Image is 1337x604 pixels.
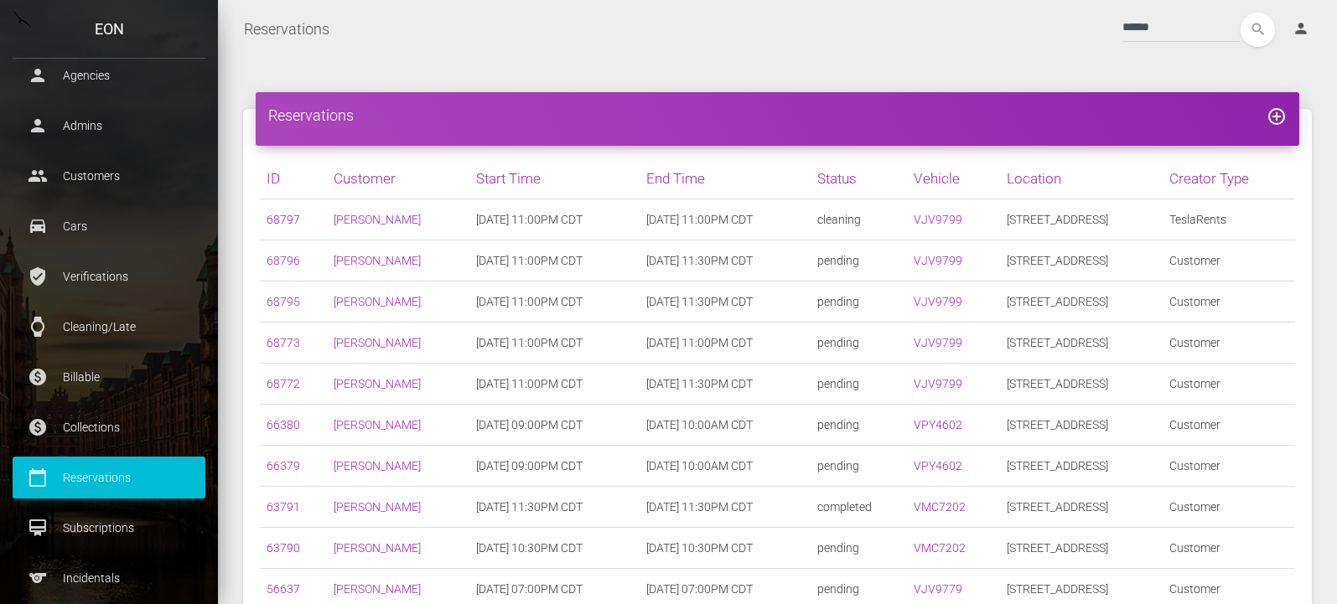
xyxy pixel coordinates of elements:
[13,457,205,498] a: calendar_today Reservations
[640,323,810,364] td: [DATE] 11:00PM CDT
[25,214,193,239] p: Cars
[334,336,421,349] a: [PERSON_NAME]
[640,158,810,199] th: End Time
[244,8,329,50] a: Reservations
[334,295,421,308] a: [PERSON_NAME]
[13,54,205,96] a: person Agencies
[267,541,300,555] a: 63790
[1000,528,1163,569] td: [STREET_ADDRESS]
[914,377,962,390] a: VJV9799
[13,356,205,398] a: paid Billable
[13,557,205,599] a: sports Incidentals
[1241,13,1275,47] button: search
[469,240,640,281] td: [DATE] 11:00PM CDT
[267,377,300,390] a: 68772
[13,256,205,297] a: verified_user Verifications
[25,565,193,591] p: Incidentals
[267,418,300,431] a: 66380
[811,446,907,487] td: pending
[334,500,421,514] a: [PERSON_NAME]
[1163,281,1295,323] td: Customer
[13,507,205,549] a: card_membership Subscriptions
[811,487,907,528] td: completed
[640,528,810,569] td: [DATE] 10:30PM CDT
[334,254,421,267] a: [PERSON_NAME]
[811,199,907,240] td: cleaning
[469,446,640,487] td: [DATE] 09:00PM CDT
[914,336,962,349] a: VJV9799
[25,415,193,440] p: Collections
[640,446,810,487] td: [DATE] 10:00AM CDT
[267,295,300,308] a: 68795
[260,158,327,199] th: ID
[25,465,193,490] p: Reservations
[811,240,907,281] td: pending
[13,406,205,448] a: paid Collections
[811,281,907,323] td: pending
[1163,240,1295,281] td: Customer
[1163,364,1295,405] td: Customer
[25,163,193,188] p: Customers
[640,281,810,323] td: [DATE] 11:30PM CDT
[469,158,640,199] th: Start Time
[13,105,205,147] a: person Admins
[1000,281,1163,323] td: [STREET_ADDRESS]
[267,582,300,596] a: 56637
[811,158,907,199] th: Status
[25,113,193,138] p: Admins
[13,205,205,247] a: drive_eta Cars
[327,158,470,199] th: Customer
[1163,158,1295,199] th: Creator Type
[469,199,640,240] td: [DATE] 11:00PM CDT
[13,306,205,348] a: watch Cleaning/Late
[25,264,193,289] p: Verifications
[1267,106,1287,126] i: add_circle_outline
[811,528,907,569] td: pending
[811,364,907,405] td: pending
[1000,240,1163,281] td: [STREET_ADDRESS]
[1000,199,1163,240] td: [STREET_ADDRESS]
[640,240,810,281] td: [DATE] 11:30PM CDT
[640,405,810,446] td: [DATE] 10:00AM CDT
[1267,106,1287,124] a: add_circle_outline
[914,459,962,472] a: VPY4602
[1163,323,1295,364] td: Customer
[334,213,421,226] a: [PERSON_NAME]
[267,500,300,514] a: 63791
[1000,323,1163,364] td: [STREET_ADDRESS]
[334,418,421,431] a: [PERSON_NAME]
[469,528,640,569] td: [DATE] 10:30PM CDT
[1000,405,1163,446] td: [STREET_ADDRESS]
[267,459,300,472] a: 66379
[469,405,640,446] td: [DATE] 09:00PM CDT
[267,213,300,226] a: 68797
[1163,487,1295,528] td: Customer
[811,405,907,446] td: pending
[640,199,810,240] td: [DATE] 11:00PM CDT
[1293,20,1309,37] i: person
[640,364,810,405] td: [DATE] 11:30PM CDT
[334,541,421,555] a: [PERSON_NAME]
[914,541,966,555] a: VMC7202
[25,63,193,88] p: Agencies
[267,336,300,349] a: 68773
[268,105,1287,126] h4: Reservations
[25,364,193,390] p: Billable
[25,314,193,339] p: Cleaning/Late
[914,500,966,514] a: VMC7202
[469,323,640,364] td: [DATE] 11:00PM CDT
[1280,13,1324,46] a: person
[640,487,810,528] td: [DATE] 11:30PM CDT
[1163,446,1295,487] td: Customer
[914,418,962,431] a: VPY4602
[1000,364,1163,405] td: [STREET_ADDRESS]
[1163,199,1295,240] td: TeslaRents
[13,155,205,197] a: people Customers
[1163,528,1295,569] td: Customer
[469,364,640,405] td: [DATE] 11:00PM CDT
[334,459,421,472] a: [PERSON_NAME]
[811,323,907,364] td: pending
[914,295,962,308] a: VJV9799
[334,582,421,596] a: [PERSON_NAME]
